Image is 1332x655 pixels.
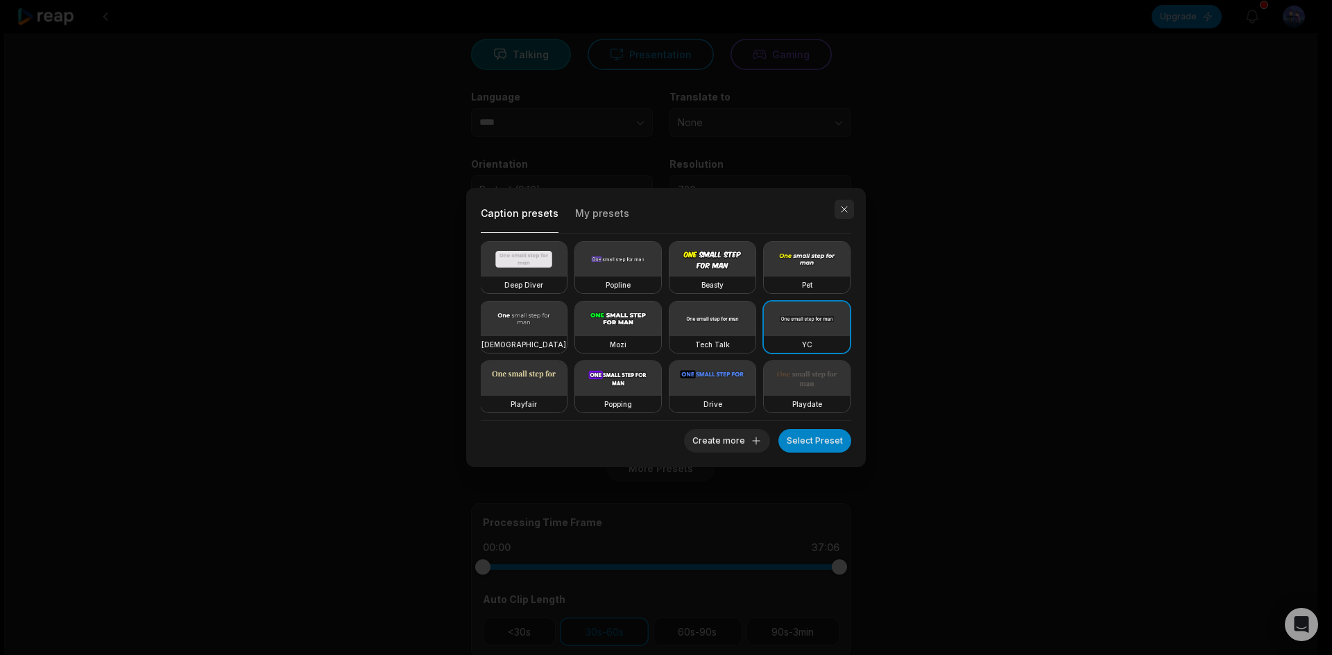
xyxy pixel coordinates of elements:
h3: Deep Diver [504,279,543,290]
h3: Pet [802,279,812,290]
button: Select Preset [778,429,851,453]
button: Caption presets [481,202,558,233]
h3: Playdate [792,399,822,410]
h3: Popline [606,279,631,290]
h3: Popping [604,399,632,410]
button: Create more [684,429,770,453]
h3: [DEMOGRAPHIC_DATA] [481,339,566,350]
a: Create more [684,433,770,446]
h3: Playfair [511,399,537,410]
div: Open Intercom Messenger [1285,608,1318,641]
h3: Tech Talk [695,339,730,350]
h3: Mozi [610,339,626,350]
h3: Drive [703,399,722,410]
h3: YC [802,339,812,350]
button: My presets [575,203,629,233]
h3: Beasty [701,279,724,290]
